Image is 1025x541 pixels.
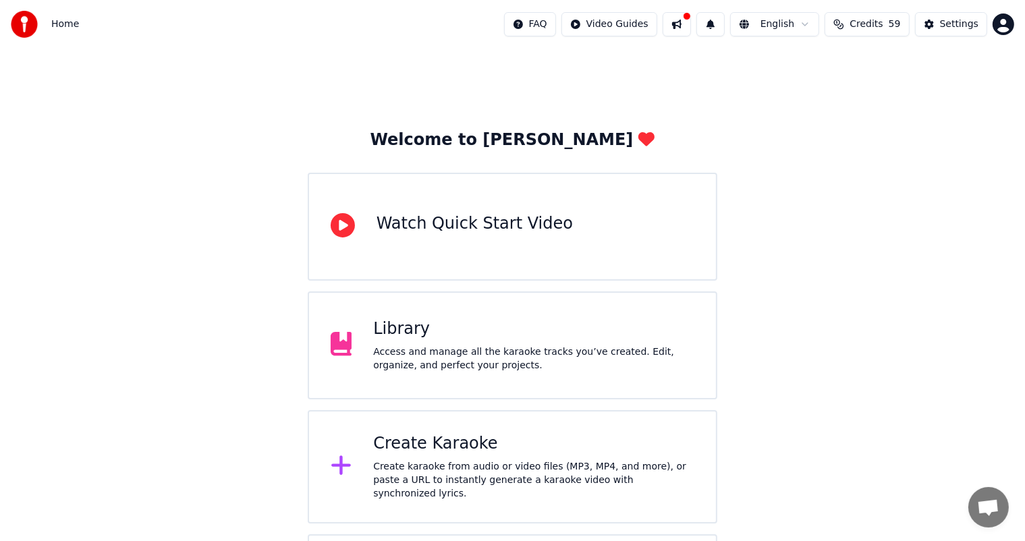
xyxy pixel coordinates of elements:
[373,460,694,501] div: Create karaoke from audio or video files (MP3, MP4, and more), or paste a URL to instantly genera...
[889,18,901,31] span: 59
[373,433,694,455] div: Create Karaoke
[51,18,79,31] span: Home
[370,130,655,151] div: Welcome to [PERSON_NAME]
[377,213,573,235] div: Watch Quick Start Video
[51,18,79,31] nav: breadcrumb
[850,18,883,31] span: Credits
[11,11,38,38] img: youka
[825,12,909,36] button: Credits59
[940,18,978,31] div: Settings
[504,12,556,36] button: FAQ
[915,12,987,36] button: Settings
[968,487,1009,528] a: Open de chat
[373,318,694,340] div: Library
[373,345,694,372] div: Access and manage all the karaoke tracks you’ve created. Edit, organize, and perfect your projects.
[561,12,657,36] button: Video Guides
